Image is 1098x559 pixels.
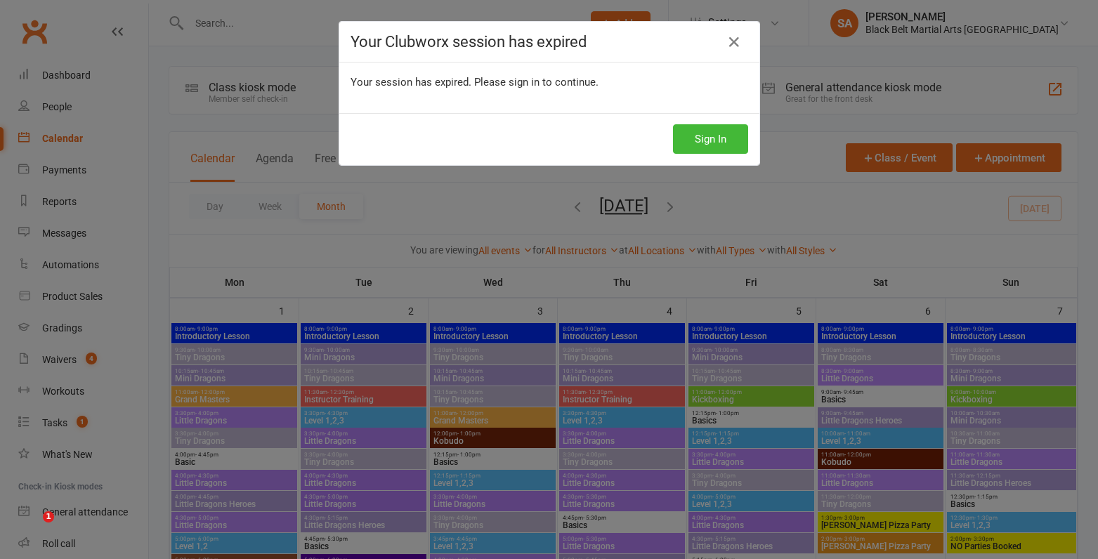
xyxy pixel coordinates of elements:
[14,511,48,545] iframe: Intercom live chat
[351,76,599,88] span: Your session has expired. Please sign in to continue.
[351,33,748,51] h4: Your Clubworx session has expired
[723,31,745,53] a: Close
[43,511,54,522] span: 1
[673,124,748,154] button: Sign In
